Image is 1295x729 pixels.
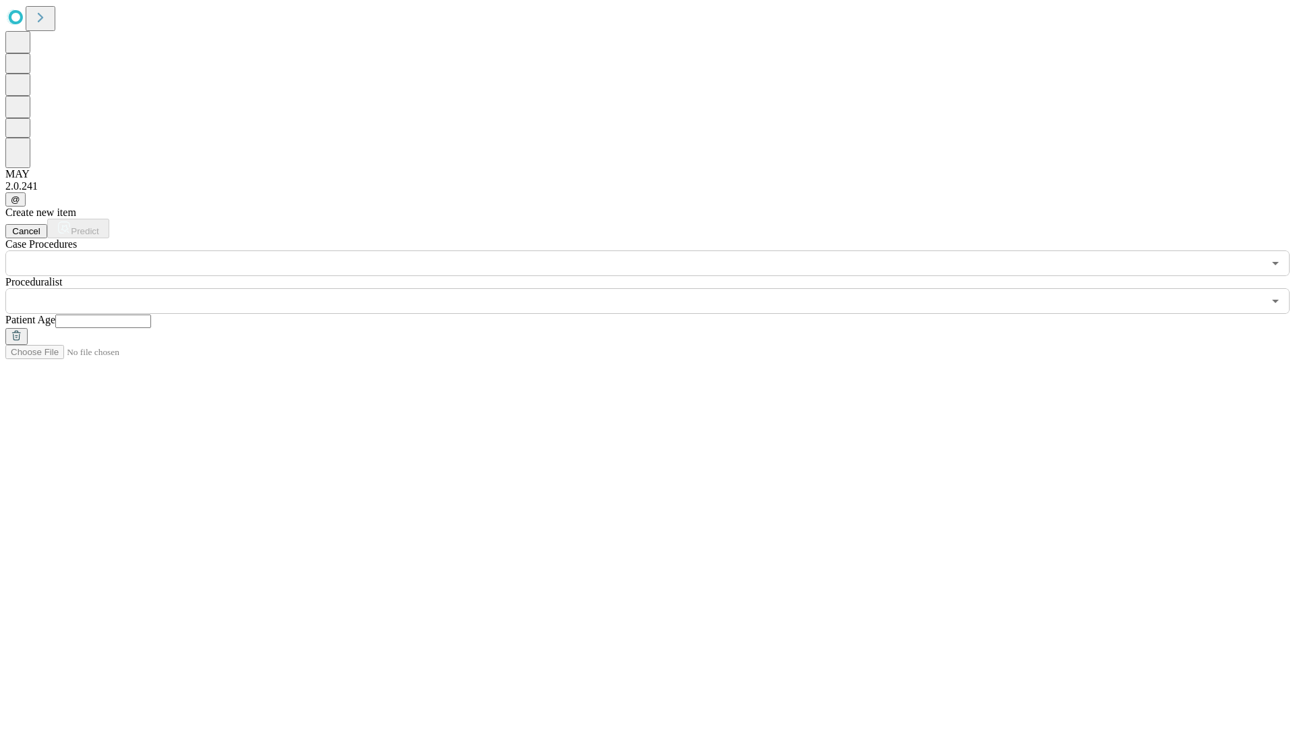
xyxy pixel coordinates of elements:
[71,226,98,236] span: Predict
[1266,254,1285,273] button: Open
[12,226,40,236] span: Cancel
[5,238,77,250] span: Scheduled Procedure
[47,219,109,238] button: Predict
[5,276,62,288] span: Proceduralist
[5,224,47,238] button: Cancel
[5,168,1290,180] div: MAY
[5,192,26,207] button: @
[5,207,76,218] span: Create new item
[11,194,20,205] span: @
[5,180,1290,192] div: 2.0.241
[5,314,55,325] span: Patient Age
[1266,292,1285,310] button: Open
